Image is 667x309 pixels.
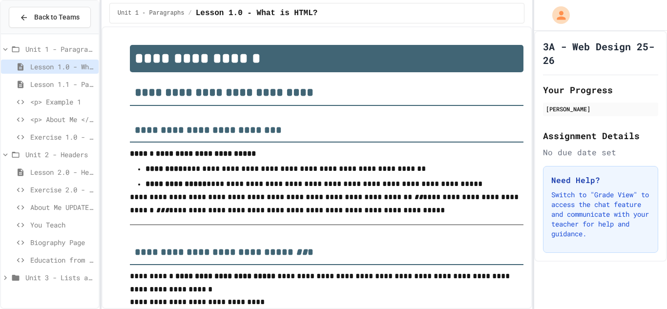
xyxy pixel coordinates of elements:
[30,79,95,89] span: Lesson 1.1 - Paragraphs
[30,132,95,142] span: Exercise 1.0 - Two Truths and a Lie
[30,97,95,107] span: <p> Example 1
[30,114,95,124] span: <p> About Me </p>
[9,7,91,28] button: Back to Teams
[25,272,95,283] span: Unit 3 - Lists and Links
[543,129,658,143] h2: Assignment Details
[30,62,95,72] span: Lesson 1.0 - What is HTML?
[30,220,95,230] span: You Teach
[30,255,95,265] span: Education from Scratch
[196,7,318,19] span: Lesson 1.0 - What is HTML?
[25,44,95,54] span: Unit 1 - Paragraphs
[543,40,658,67] h1: 3A - Web Design 25-26
[30,185,95,195] span: Exercise 2.0 - Header Practice
[546,104,655,113] div: [PERSON_NAME]
[543,83,658,97] h2: Your Progress
[188,9,192,17] span: /
[30,202,95,212] span: About Me UPDATE with Headers
[34,12,80,22] span: Back to Teams
[551,174,650,186] h3: Need Help?
[25,149,95,160] span: Unit 2 - Headers
[542,4,572,26] div: My Account
[30,237,95,247] span: Biography Page
[551,190,650,239] p: Switch to "Grade View" to access the chat feature and communicate with your teacher for help and ...
[118,9,185,17] span: Unit 1 - Paragraphs
[30,167,95,177] span: Lesson 2.0 - Headers
[543,146,658,158] div: No due date set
